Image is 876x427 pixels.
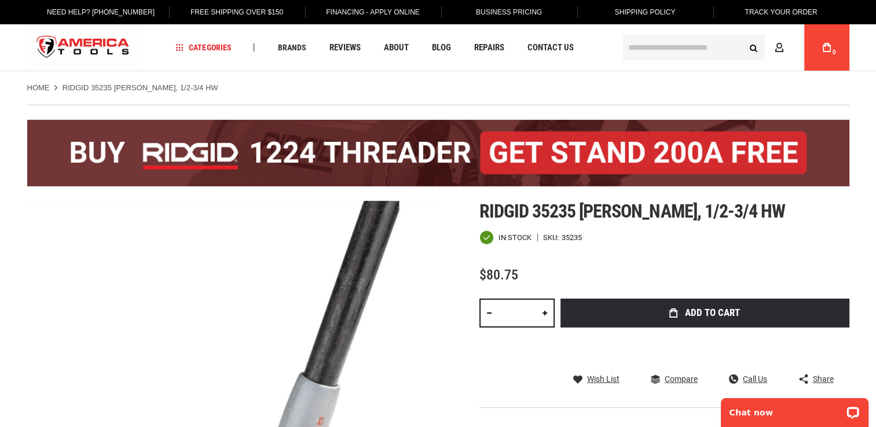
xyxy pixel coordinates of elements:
a: Contact Us [522,40,578,56]
img: America Tools [27,26,140,69]
span: Categories [175,43,231,51]
a: Home [27,83,50,93]
button: Add to Cart [560,299,849,327]
a: Call Us [729,374,767,384]
span: Compare [665,375,698,383]
span: $80.75 [479,267,518,283]
a: Wish List [573,374,620,384]
span: Share [812,375,833,383]
strong: SKU [543,234,562,241]
a: Reviews [324,40,365,56]
a: About [378,40,413,56]
div: 35235 [562,234,582,241]
a: 0 [816,24,838,71]
span: Add to Cart [685,308,740,318]
span: Call Us [743,375,767,383]
button: Search [743,36,765,58]
a: Categories [170,40,236,56]
span: Reviews [329,43,360,52]
a: Brands [272,40,311,56]
img: BOGO: Buy the RIDGID® 1224 Threader (26092), get the 92467 200A Stand FREE! [27,120,849,186]
span: About [383,43,408,52]
span: In stock [499,234,532,241]
a: store logo [27,26,140,69]
iframe: Secure express checkout frame [558,331,852,365]
span: Contact Us [527,43,573,52]
span: 0 [833,49,836,56]
a: Compare [651,374,698,384]
span: Ridgid 35235 [PERSON_NAME], 1/2-3/4 hw [479,200,786,222]
strong: RIDGID 35235 [PERSON_NAME], 1/2-3/4 HW [63,83,218,92]
span: Repairs [474,43,504,52]
span: Wish List [587,375,620,383]
span: Blog [431,43,450,52]
div: Availability [479,230,532,245]
a: Blog [426,40,456,56]
a: Repairs [468,40,509,56]
span: Brands [277,43,306,51]
span: Shipping Policy [615,8,676,16]
iframe: LiveChat chat widget [713,391,876,427]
